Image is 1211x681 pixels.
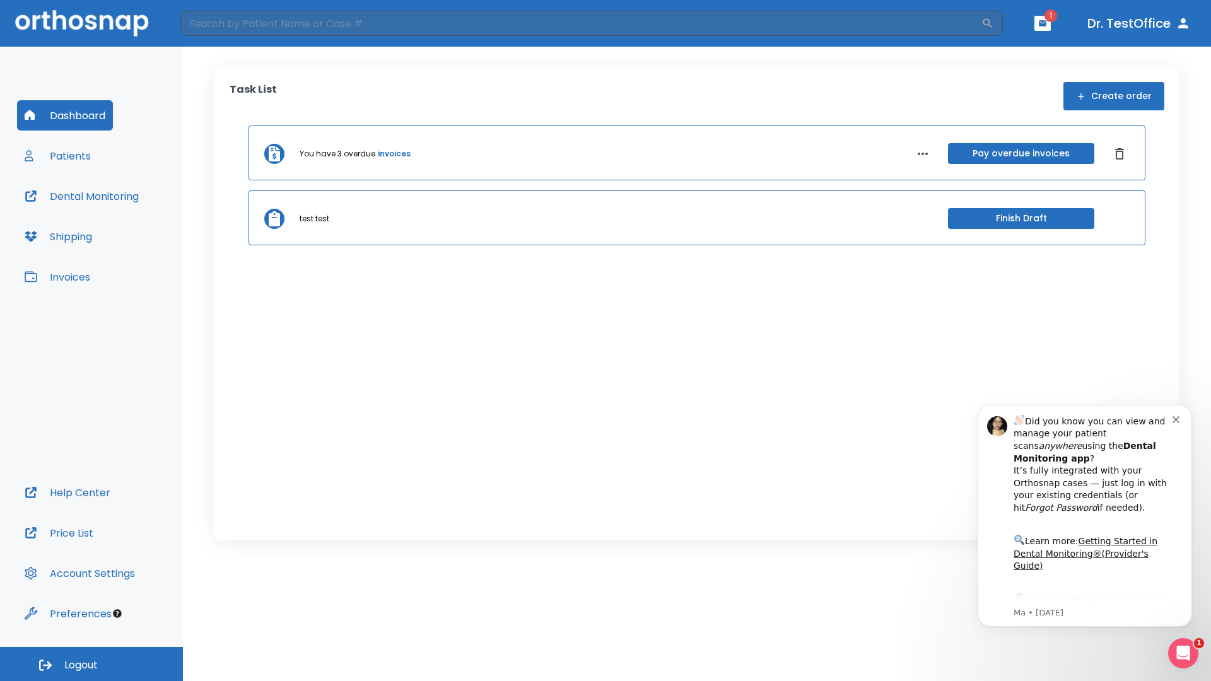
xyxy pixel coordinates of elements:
[1109,144,1130,164] button: Dismiss
[17,477,118,508] button: Help Center
[112,608,123,619] div: Tooltip anchor
[55,209,167,231] a: App Store
[1194,638,1204,648] span: 1
[1168,638,1198,668] iframe: Intercom live chat
[17,518,101,548] button: Price List
[180,11,981,36] input: Search by Patient Name or Case #
[17,262,98,292] button: Invoices
[948,143,1094,164] button: Pay overdue invoices
[1044,9,1057,22] span: 1
[17,181,146,211] button: Dental Monitoring
[378,148,411,160] a: invoices
[948,208,1094,229] button: Finish Draft
[15,10,149,36] img: Orthosnap
[64,658,98,672] span: Logout
[300,148,375,160] p: You have 3 overdue
[230,82,277,110] p: Task List
[17,221,100,252] button: Shipping
[55,206,214,270] div: Download the app: | ​ Let us know if you need help getting started!
[17,141,98,171] button: Patients
[1063,82,1164,110] button: Create order
[214,27,224,37] button: Dismiss notification
[17,100,113,131] button: Dashboard
[55,221,214,233] p: Message from Ma, sent 3w ago
[959,386,1211,647] iframe: Intercom notifications message
[17,598,119,629] button: Preferences
[300,213,329,224] p: test test
[17,558,143,588] button: Account Settings
[1082,12,1196,35] button: Dr. TestOffice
